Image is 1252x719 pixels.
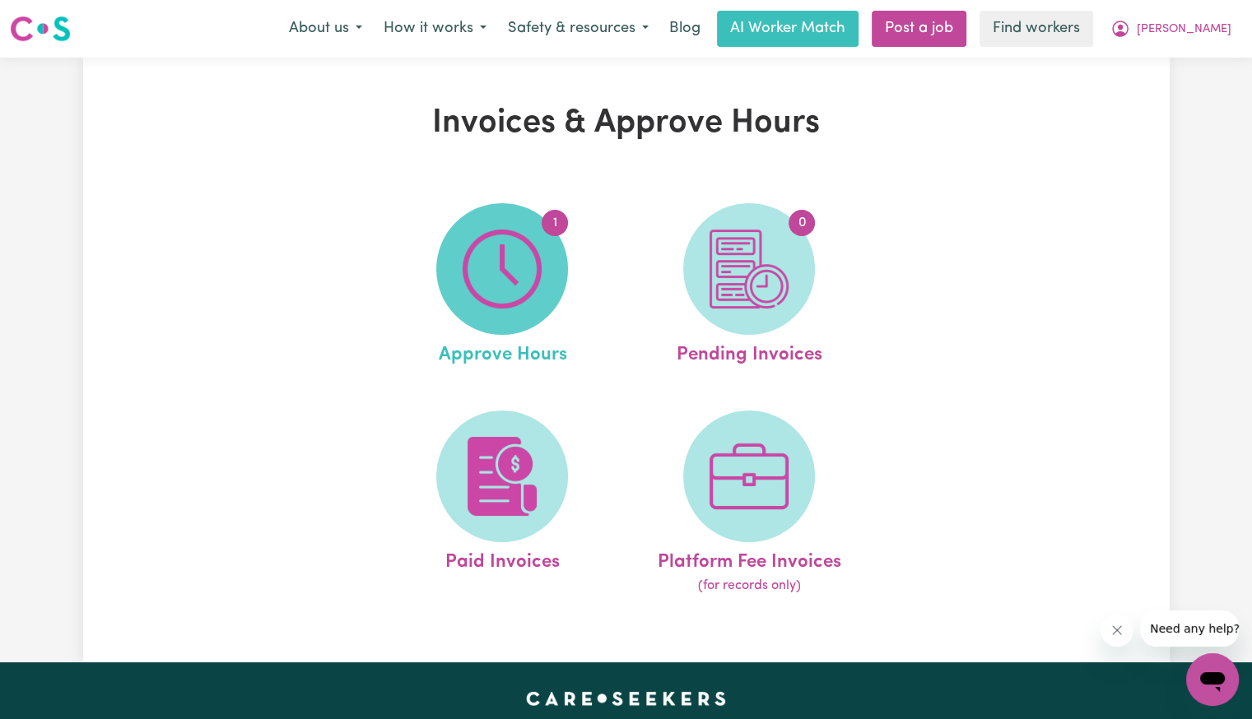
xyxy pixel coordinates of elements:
a: Find workers [980,11,1093,47]
span: (for records only) [698,576,801,596]
span: 0 [789,210,815,236]
a: Post a job [872,11,966,47]
iframe: Button to launch messaging window [1186,653,1239,706]
span: 1 [542,210,568,236]
a: Blog [659,11,710,47]
span: Need any help? [10,12,100,25]
a: Careseekers logo [10,10,71,48]
a: AI Worker Match [717,11,859,47]
span: Platform Fee Invoices [658,542,841,577]
button: About us [278,12,373,46]
iframe: Message from company [1140,610,1239,647]
iframe: Close message [1101,614,1133,647]
a: Careseekers home page [526,692,726,705]
a: Platform Fee Invoices(for records only) [631,411,868,596]
span: Pending Invoices [677,335,822,369]
a: Paid Invoices [384,411,621,596]
button: My Account [1100,12,1242,46]
span: [PERSON_NAME] [1137,21,1231,39]
a: Approve Hours [384,203,621,369]
span: Paid Invoices [445,542,560,577]
a: Pending Invoices [631,203,868,369]
button: Safety & resources [497,12,659,46]
button: How it works [373,12,497,46]
span: Approve Hours [438,335,566,369]
img: Careseekers logo [10,14,71,44]
h1: Invoices & Approve Hours [274,104,979,143]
